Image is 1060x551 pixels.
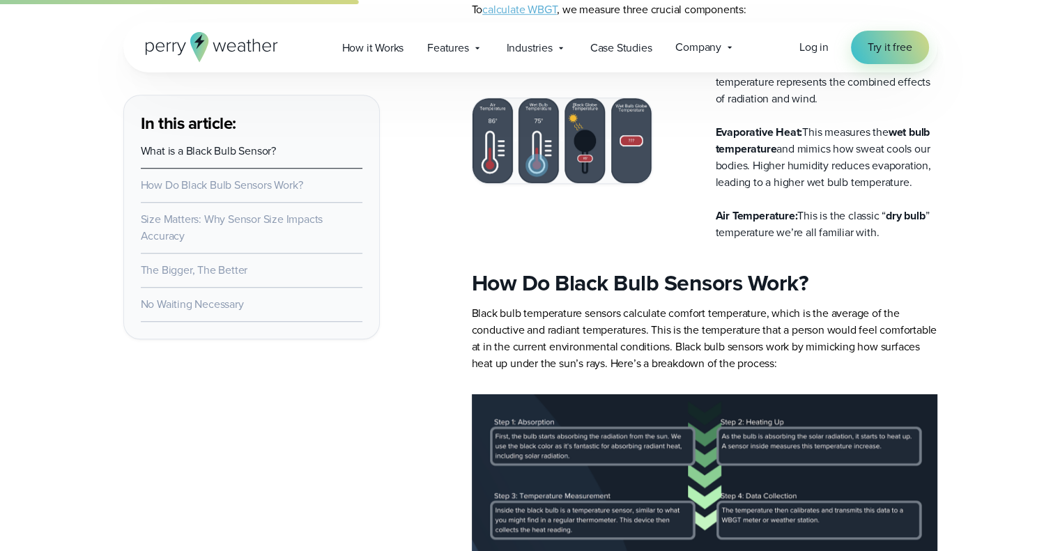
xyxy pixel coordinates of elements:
span: Case Studies [590,40,652,56]
strong: wet bulb temperature [716,124,930,157]
p: This measures the and mimics how sweat cools our bodies. Higher humidity reduces evaporation, lea... [716,124,937,191]
p: This is measured by the . The black globe temperature represents the combined effects of radiatio... [716,40,937,107]
a: calculate WBGT [482,1,557,17]
span: Industries [507,40,553,56]
p: This is the classic “ ” temperature we’re all familiar with. [716,208,937,241]
a: How Do Black Bulb Sensors Work? [141,177,303,193]
a: Size Matters: Why Sensor Size Impacts Accuracy [141,211,323,244]
span: How it Works [342,40,404,56]
h3: In this article: [141,112,362,134]
p: To , we measure three crucial components: [472,1,937,18]
a: Log in [799,39,829,56]
span: Company [675,39,721,56]
a: What is a Black Bulb Sensor? [141,143,276,159]
a: How it Works [330,33,416,62]
a: Try it free [851,31,929,64]
span: Try it free [868,39,912,56]
strong: How Do Black Bulb Sensors Work? [472,266,809,300]
a: The Bigger, The Better [141,262,248,278]
span: Log in [799,39,829,55]
p: Black bulb temperature sensors calculate comfort temperature, which is the average of the conduct... [472,305,937,372]
strong: dry bulb [886,208,925,224]
strong: Evaporative Heat: [716,124,803,140]
span: Features [427,40,468,56]
a: Case Studies [578,33,664,62]
img: Black Bulb Temperature Sensors [473,98,652,183]
a: No Waiting Necessary [141,296,244,312]
strong: Air Temperature: [716,208,798,224]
